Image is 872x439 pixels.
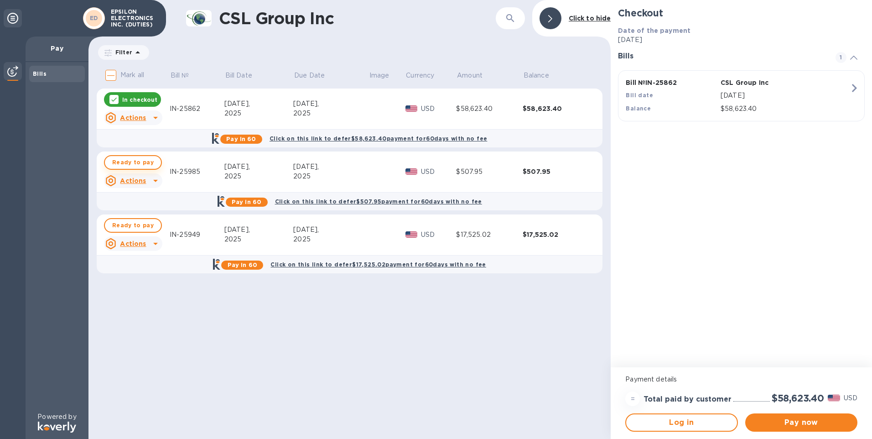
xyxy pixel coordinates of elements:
div: [DATE], [293,99,369,109]
div: 2025 [293,235,369,244]
h2: $58,623.40 [772,392,824,404]
h3: Bills [618,52,825,61]
p: Amount [457,71,483,80]
span: Log in [633,417,729,428]
div: $58,623.40 [523,104,590,113]
p: Image [369,71,389,80]
b: Bills [33,70,47,77]
b: Click on this link to defer $507.95 payment for 60 days with no fee [275,198,482,205]
p: Bill Date [225,71,252,80]
b: Pay in 60 [232,199,261,205]
p: Bill № IN-25862 [626,78,717,87]
p: Powered by [37,412,76,422]
span: Amount [457,71,494,80]
span: Pay now [753,417,850,428]
b: Bill date [626,92,653,99]
img: Logo [38,422,76,433]
h3: Total paid by customer [644,395,732,404]
u: Actions [120,114,146,121]
div: 2025 [293,109,369,118]
div: 2025 [224,172,293,181]
p: [DATE] [721,91,850,100]
div: IN-25985 [170,167,224,177]
div: [DATE], [224,99,293,109]
p: Filter [112,48,132,56]
span: Ready to pay [112,157,154,168]
p: CSL Group Inc [721,78,812,87]
p: In checkout [122,96,157,104]
div: IN-25862 [170,104,224,114]
p: Balance [524,71,549,80]
b: ED [90,15,98,21]
p: USD [421,104,456,114]
div: = [625,392,640,406]
p: USD [844,393,857,403]
p: USD [421,230,456,240]
div: 2025 [293,172,369,181]
p: Payment details [625,375,857,384]
span: Bill Date [225,71,264,80]
span: Balance [524,71,561,80]
p: Pay [33,44,81,53]
img: USD [405,231,418,238]
u: Actions [120,240,146,247]
button: Pay now [745,413,857,432]
div: $507.95 [456,167,523,177]
span: Due Date [294,71,337,80]
div: $58,623.40 [456,104,523,114]
div: $17,525.02 [523,230,590,239]
div: 2025 [224,109,293,118]
b: Click to hide [569,15,611,22]
p: Due Date [294,71,325,80]
b: Pay in 60 [228,261,257,268]
div: [DATE], [224,162,293,172]
b: Click on this link to defer $17,525.02 payment for 60 days with no fee [270,261,486,268]
u: Actions [120,177,146,184]
button: Log in [625,413,737,432]
p: Bill № [171,71,189,80]
img: USD [405,105,418,112]
img: USD [828,395,840,401]
b: Date of the payment [618,27,690,34]
div: IN-25949 [170,230,224,240]
div: [DATE], [293,162,369,172]
div: $17,525.02 [456,230,523,240]
h1: CSL Group Inc [219,9,457,28]
p: Mark all [120,70,144,80]
p: Currency [406,71,434,80]
button: Bill №IN-25862CSL Group IncBill date[DATE]Balance$58,623.40 [618,70,865,121]
div: $507.95 [523,167,590,176]
span: Bill № [171,71,201,80]
button: Ready to pay [104,218,162,233]
span: 1 [836,52,846,63]
b: Balance [626,105,651,112]
div: [DATE], [293,225,369,235]
b: Click on this link to defer $58,623.40 payment for 60 days with no fee [270,135,487,142]
span: Ready to pay [112,220,154,231]
p: [DATE] [618,35,865,45]
p: EPSILON ELECTRONICS INC. (DUTIES) [111,9,156,28]
div: 2025 [224,235,293,244]
b: Pay in 60 [226,136,256,142]
p: $58,623.40 [721,104,850,114]
button: Ready to pay [104,155,162,170]
h2: Checkout [618,7,865,19]
img: USD [405,168,418,175]
p: USD [421,167,456,177]
div: [DATE], [224,225,293,235]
